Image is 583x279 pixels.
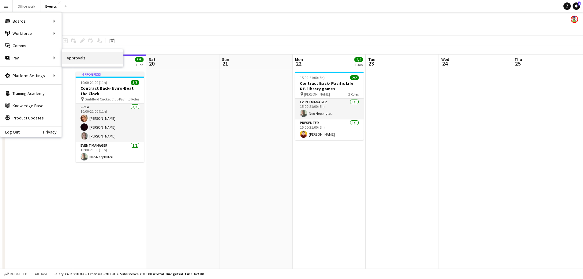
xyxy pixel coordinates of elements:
[354,57,363,62] span: 2/2
[43,130,62,134] a: Privacy
[355,62,363,67] div: 1 Job
[0,27,62,40] div: Workforce
[135,57,144,62] span: 5/5
[0,52,62,64] div: Pay
[514,57,522,62] span: Thu
[76,72,144,162] app-job-card: In progress10:00-21:00 (11h)5/5Contract Back- Nviro-Beat the Clock Guildford Cricket Club Pavilio...
[294,60,303,67] span: 22
[76,85,144,96] h3: Contract Back- Nviro-Beat the Clock
[54,272,204,276] div: Salary £487 298.89 + Expenses £283.91 + Subsistence £870.00 =
[350,75,359,80] span: 2/2
[13,0,40,12] button: Office work
[148,60,155,67] span: 20
[76,142,144,163] app-card-role: Event Manager1/110:00-21:00 (11h)Neo Neophytou
[295,81,364,92] h3: Contract Back- Pacific Life RE- library games
[295,99,364,119] app-card-role: Event Manager1/115:00-21:00 (6h)Neo Neophytou
[0,100,62,112] a: Knowledge Base
[76,72,144,77] div: In progress
[295,119,364,140] app-card-role: Presenter1/115:00-21:00 (6h)[PERSON_NAME]
[573,2,580,10] a: 6
[514,60,522,67] span: 25
[440,60,449,67] span: 24
[304,92,330,96] span: [PERSON_NAME]
[571,16,578,23] app-user-avatar: Event Team
[80,80,107,85] span: 10:00-21:00 (11h)
[62,52,123,64] a: Approvals
[149,57,155,62] span: Sat
[0,112,62,124] a: Product Updates
[578,2,581,6] span: 6
[441,57,449,62] span: Wed
[76,104,144,142] app-card-role: Crew3/310:00-21:00 (11h)[PERSON_NAME][PERSON_NAME][PERSON_NAME]
[0,40,62,52] a: Comms
[367,60,375,67] span: 23
[221,60,229,67] span: 21
[222,57,229,62] span: Sun
[34,272,48,276] span: All jobs
[129,97,139,101] span: 3 Roles
[295,72,364,140] app-job-card: 15:00-21:00 (6h)2/2Contract Back- Pacific Life RE- library games [PERSON_NAME]2 RolesEvent Manage...
[135,62,143,67] div: 1 Job
[0,130,20,134] a: Log Out
[155,272,204,276] span: Total Budgeted £488 452.80
[131,80,139,85] span: 5/5
[348,92,359,96] span: 2 Roles
[0,15,62,27] div: Boards
[300,75,325,80] span: 15:00-21:00 (6h)
[10,272,28,276] span: Budgeted
[3,271,28,277] button: Budgeted
[295,57,303,62] span: Mon
[0,87,62,100] a: Training Academy
[40,0,62,12] button: Events
[0,70,62,82] div: Platform Settings
[84,97,129,101] span: Guildford Cricket Club Pavilion
[368,57,375,62] span: Tue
